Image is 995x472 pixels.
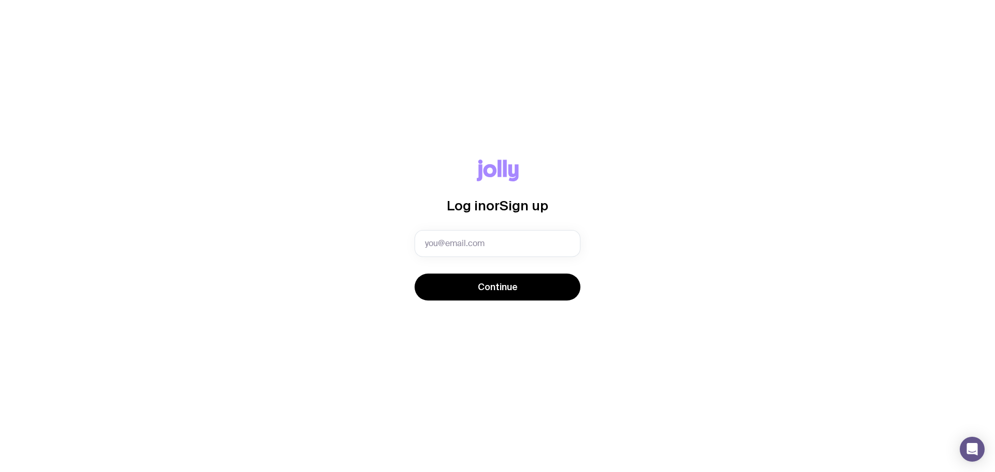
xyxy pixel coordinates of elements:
input: you@email.com [415,230,580,257]
span: or [486,198,500,213]
span: Sign up [500,198,548,213]
span: Continue [478,281,518,293]
span: Log in [447,198,486,213]
div: Open Intercom Messenger [960,437,985,462]
button: Continue [415,274,580,301]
